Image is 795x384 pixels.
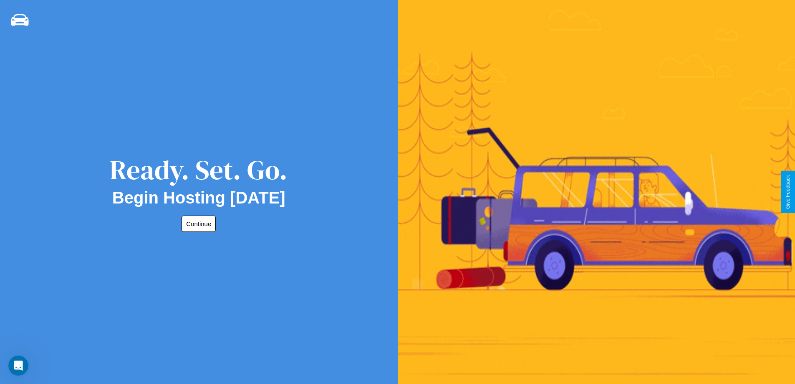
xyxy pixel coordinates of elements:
div: Give Feedback [785,175,791,209]
h2: Begin Hosting [DATE] [112,188,285,207]
div: Ready. Set. Go. [110,151,288,188]
iframe: Intercom live chat [8,356,28,376]
button: Continue [182,216,216,232]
